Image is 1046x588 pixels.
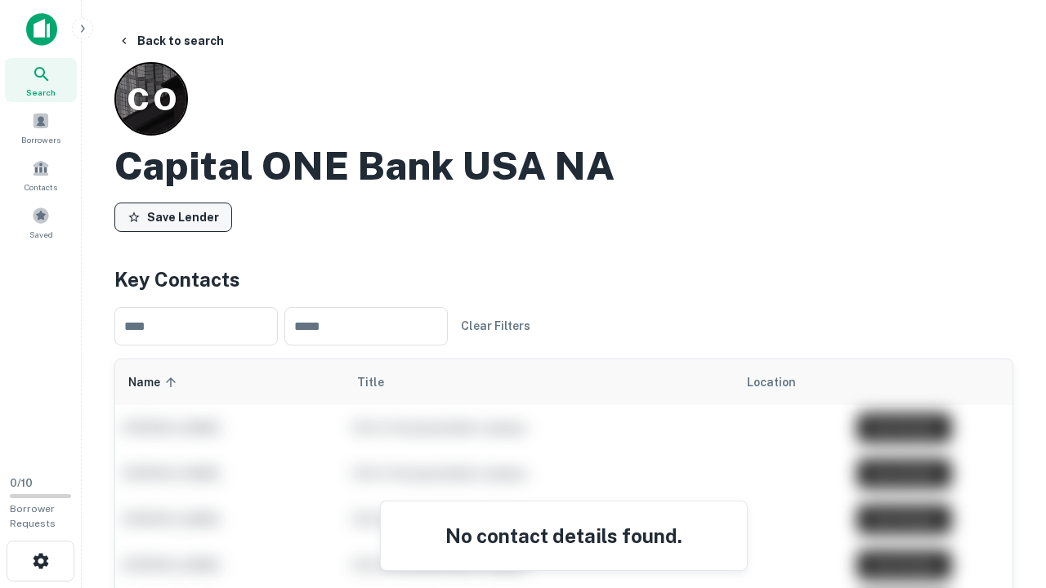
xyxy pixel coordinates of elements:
p: C O [127,76,176,122]
span: Borrowers [21,133,60,146]
span: Saved [29,228,53,241]
a: Borrowers [5,105,77,149]
span: Search [26,86,56,99]
h4: No contact details found. [400,521,727,550]
a: Contacts [5,153,77,197]
img: capitalize-icon.png [26,13,57,46]
button: Save Lender [114,203,232,232]
h4: Key Contacts [114,265,1013,294]
span: Borrower Requests [10,503,56,529]
h2: Capital ONE Bank USA NA [114,142,615,189]
button: Back to search [111,26,230,56]
a: Saved [5,200,77,244]
span: 0 / 10 [10,477,33,489]
span: Contacts [25,180,57,194]
iframe: Chat Widget [964,457,1046,536]
a: Search [5,58,77,102]
button: Clear Filters [454,311,537,341]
